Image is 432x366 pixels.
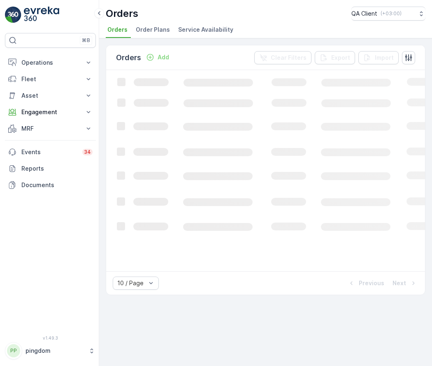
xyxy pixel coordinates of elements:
p: Orders [106,7,138,20]
button: Clear Filters [254,51,311,64]
span: Orders [107,26,128,34]
a: Reports [5,160,96,177]
img: logo_light-DOdMpM7g.png [24,7,59,23]
p: Export [331,54,350,62]
p: Orders [116,52,141,63]
button: Export [315,51,355,64]
p: ( +03:00 ) [381,10,402,17]
p: pingdom [26,347,84,355]
button: QA Client(+03:00) [351,7,425,21]
p: Reports [21,164,93,173]
a: Events34 [5,144,96,160]
p: Documents [21,181,93,189]
p: Import [375,54,394,62]
button: Engagement [5,104,96,120]
p: Add [158,53,169,61]
img: logo [5,7,21,23]
p: Next [393,279,406,287]
p: Operations [21,59,79,67]
p: Events [21,148,77,156]
span: v 1.49.3 [5,335,96,340]
button: Add [143,52,172,62]
button: MRF [5,120,96,137]
p: Asset [21,91,79,100]
button: Operations [5,54,96,71]
button: Previous [346,278,385,288]
p: 34 [84,149,91,155]
a: Documents [5,177,96,193]
button: Fleet [5,71,96,87]
p: ⌘B [82,37,90,44]
span: Service Availability [178,26,233,34]
div: PP [7,344,20,357]
button: PPpingdom [5,342,96,359]
p: Clear Filters [271,54,307,62]
button: Import [358,51,399,64]
span: Order Plans [136,26,170,34]
p: Previous [359,279,384,287]
p: QA Client [351,9,377,18]
button: Asset [5,87,96,104]
p: Engagement [21,108,79,116]
p: MRF [21,124,79,133]
button: Next [392,278,418,288]
p: Fleet [21,75,79,83]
